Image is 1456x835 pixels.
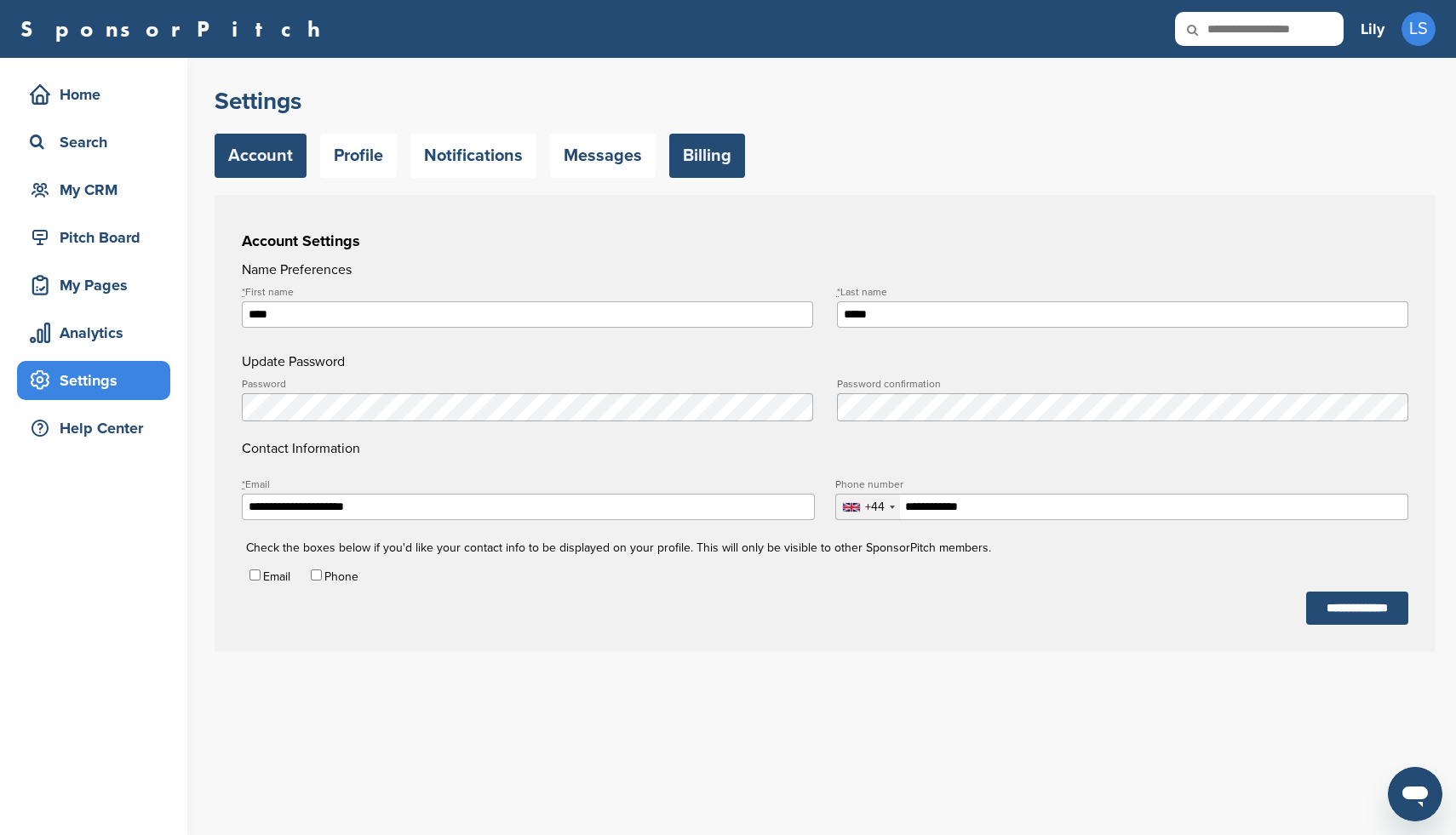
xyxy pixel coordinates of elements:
abbr: required [837,286,840,298]
h4: Name Preferences [242,260,1408,280]
label: Phone [324,569,358,584]
a: Profile [320,134,397,178]
a: Pitch Board [17,218,170,257]
label: Password confirmation [837,379,1408,389]
h4: Contact Information [242,379,1408,459]
h3: Account Settings [242,229,1408,253]
div: Analytics [26,317,170,348]
div: Help Center [26,413,170,443]
a: My CRM [17,170,170,209]
a: My Pages [17,266,170,305]
a: Messages [550,134,656,178]
div: My Pages [26,270,170,300]
h4: Update Password [242,352,1408,372]
a: SponsorPitch [20,18,331,40]
label: Last name [837,287,1408,297]
div: Settings [26,365,170,396]
div: Search [26,127,170,157]
abbr: required [242,478,245,490]
a: Search [17,123,170,162]
h3: Lily [1361,17,1384,41]
a: Home [17,75,170,114]
div: +44 [865,501,885,513]
a: Billing [669,134,745,178]
abbr: required [242,286,245,298]
iframe: Button to launch messaging window [1388,767,1442,821]
label: Phone number [835,479,1408,489]
label: Password [242,379,813,389]
a: Settings [17,361,170,400]
a: Account [215,134,307,178]
label: First name [242,287,813,297]
span: LS [1402,12,1436,46]
div: Home [26,79,170,110]
a: Lily [1361,10,1384,48]
label: Email [263,569,290,584]
label: Email [242,479,815,489]
a: Notifications [410,134,536,178]
a: Help Center [17,409,170,448]
a: Analytics [17,313,170,352]
div: My CRM [26,174,170,205]
div: Pitch Board [26,222,170,253]
div: Selected country [836,495,900,519]
h2: Settings [215,86,1436,117]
